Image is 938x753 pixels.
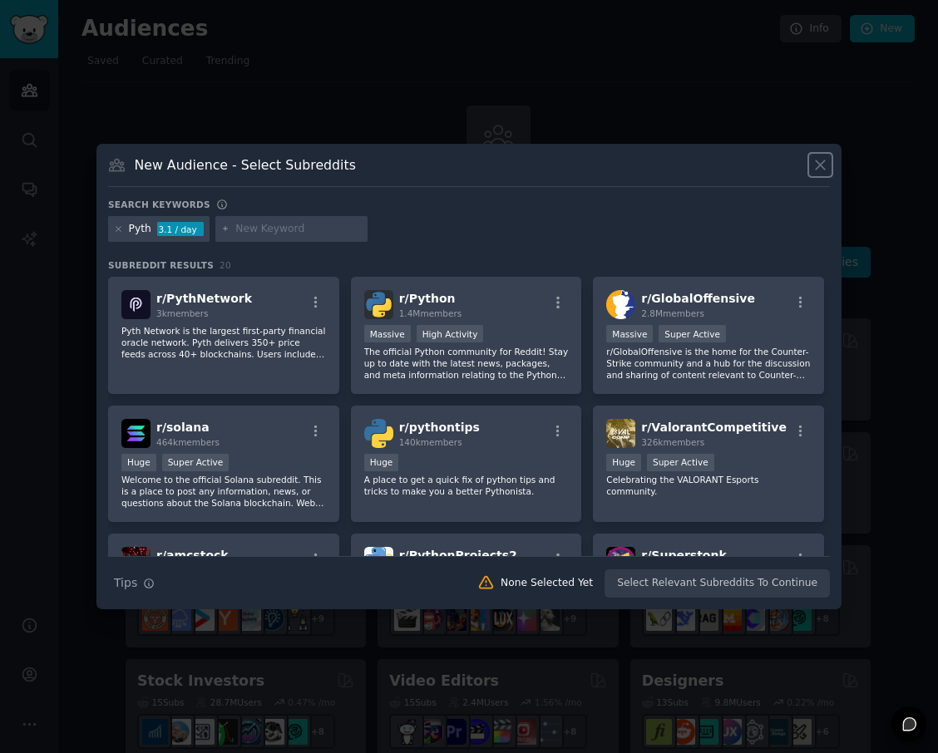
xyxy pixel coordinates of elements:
div: Super Active [647,454,714,471]
img: amcstock [121,547,151,576]
span: 20 [220,260,231,270]
p: The official Python community for Reddit! Stay up to date with the latest news, packages, and met... [364,346,569,381]
span: r/ Superstonk [641,549,726,562]
div: 3.1 / day [157,222,204,237]
div: Huge [364,454,399,471]
span: 464k members [156,437,220,447]
h3: New Audience - Select Subreddits [135,156,356,174]
input: New Keyword [235,222,362,237]
p: A place to get a quick fix of python tips and tricks to make you a better Pythonista. [364,474,569,497]
span: r/ Python [399,292,456,305]
button: Tips [108,568,160,598]
span: Subreddit Results [108,259,214,271]
img: ValorantCompetitive [606,419,635,448]
span: r/ solana [156,421,210,434]
div: Super Active [162,454,230,471]
img: PythonProjects2 [364,547,393,576]
div: None Selected Yet [501,576,593,591]
div: Massive [364,325,411,342]
p: Celebrating the VALORANT Esports community. [606,474,811,497]
div: Huge [121,454,156,471]
div: Pyth [129,222,151,237]
span: 326k members [641,437,704,447]
p: Pyth Network is the largest first-party financial oracle network. Pyth delivers 350+ price feeds ... [121,325,326,360]
span: r/ GlobalOffensive [641,292,755,305]
span: 3k members [156,308,209,318]
span: r/ PythonProjects2 [399,549,517,562]
span: r/ ValorantCompetitive [641,421,787,434]
span: 2.8M members [641,308,704,318]
img: GlobalOffensive [606,290,635,319]
span: r/ PythNetwork [156,292,252,305]
img: solana [121,419,151,448]
span: r/ pythontips [399,421,480,434]
img: Python [364,290,393,319]
div: Super Active [659,325,726,342]
span: Tips [114,574,137,592]
img: pythontips [364,419,393,448]
span: 140k members [399,437,462,447]
p: r/GlobalOffensive is the home for the Counter-Strike community and a hub for the discussion and s... [606,346,811,381]
div: High Activity [417,325,484,342]
div: Massive [606,325,653,342]
img: Superstonk [606,547,635,576]
h3: Search keywords [108,199,210,210]
span: r/ amcstock [156,549,229,562]
span: 1.4M members [399,308,462,318]
img: PythNetwork [121,290,151,319]
div: Huge [606,454,641,471]
p: Welcome to the official Solana subreddit. This is a place to post any information, news, or quest... [121,474,326,509]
